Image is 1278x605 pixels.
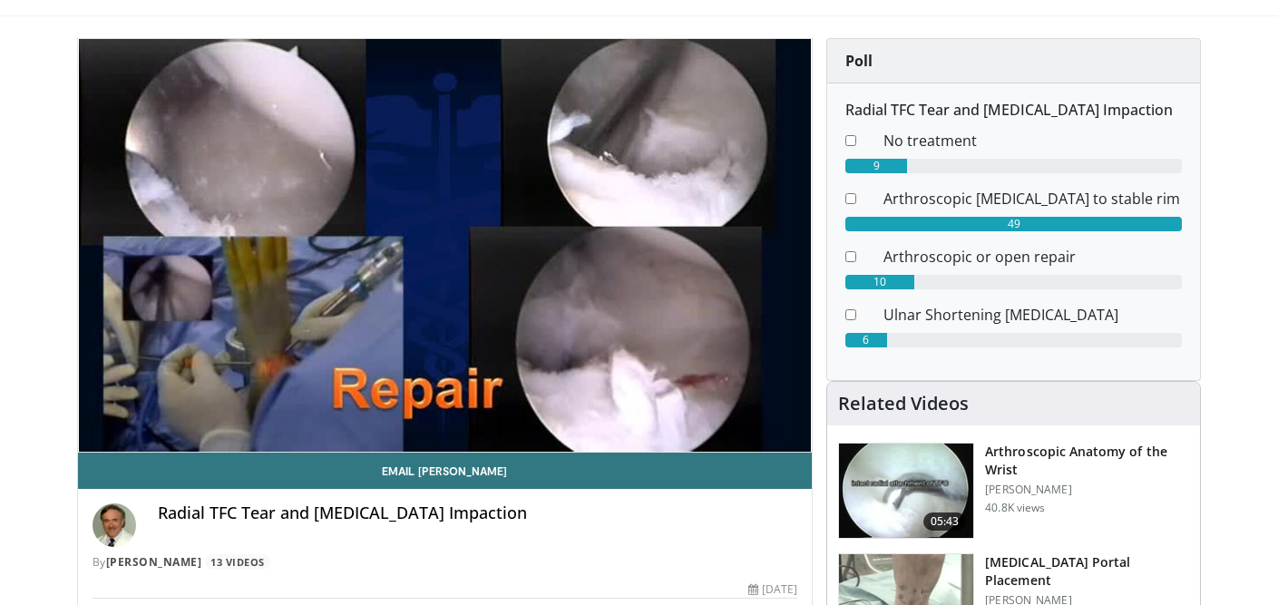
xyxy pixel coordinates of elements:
a: 13 Videos [205,554,271,570]
a: [PERSON_NAME] [106,554,202,570]
dd: Ulnar Shortening [MEDICAL_DATA] [870,304,1195,326]
h6: Radial TFC Tear and [MEDICAL_DATA] Impaction [845,102,1182,119]
video-js: Video Player [78,39,813,453]
p: [PERSON_NAME] [985,483,1189,497]
strong: Poll [845,51,873,71]
dd: No treatment [870,130,1195,151]
div: 10 [845,275,914,289]
dd: Arthroscopic [MEDICAL_DATA] to stable rim [870,188,1195,210]
p: 40.8K views [985,501,1045,515]
h4: Related Videos [838,393,969,415]
div: 6 [845,333,886,347]
h3: [MEDICAL_DATA] Portal Placement [985,553,1189,590]
img: Avatar [93,503,136,547]
div: [DATE] [748,581,797,598]
img: a6f1be81-36ec-4e38-ae6b-7e5798b3883c.150x105_q85_crop-smart_upscale.jpg [839,444,973,538]
div: 9 [845,159,907,173]
a: Email [PERSON_NAME] [78,453,813,489]
div: By [93,554,798,571]
h3: Arthroscopic Anatomy of the Wrist [985,443,1189,479]
h4: Radial TFC Tear and [MEDICAL_DATA] Impaction [158,503,798,523]
div: 49 [845,217,1182,231]
a: 05:43 Arthroscopic Anatomy of the Wrist [PERSON_NAME] 40.8K views [838,443,1189,539]
span: 05:43 [923,512,967,531]
dd: Arthroscopic or open repair [870,246,1195,268]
